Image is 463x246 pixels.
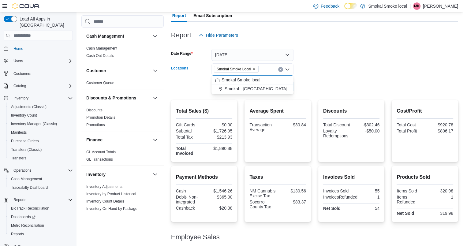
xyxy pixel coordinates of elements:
[86,150,116,155] span: GL Account Totals
[86,115,115,120] span: Promotion Details
[86,46,117,51] span: Cash Management
[205,188,232,193] div: $1,546.26
[11,70,34,77] a: Customers
[6,183,75,192] button: Traceabilty Dashboard
[176,107,233,115] h2: Total Sales ($)
[176,122,203,127] div: Gift Cards
[86,95,136,101] h3: Discounts & Promotions
[426,122,453,127] div: $920.78
[344,3,357,9] input: Dark Mode
[86,184,122,189] span: Inventory Adjustments
[409,2,411,10] p: |
[151,136,159,143] button: Finance
[6,137,75,145] button: Purchase Orders
[205,146,232,151] div: $1,890.88
[171,51,193,56] label: Date Range
[11,196,29,203] button: Reports
[321,3,339,9] span: Feedback
[86,33,124,39] h3: Cash Management
[11,196,73,203] span: Reports
[414,2,420,10] span: MK
[323,107,380,115] h2: Discounts
[205,122,232,127] div: $0.00
[11,121,57,126] span: Inventory Manager (Classic)
[360,195,379,199] div: 1
[278,67,283,72] button: Clear input
[9,103,73,110] span: Adjustments (Classic)
[426,129,453,133] div: $806.17
[9,112,39,119] a: Inventory Count
[86,123,105,127] a: Promotions
[86,46,117,50] a: Cash Management
[423,2,458,10] p: [PERSON_NAME]
[86,157,113,162] span: GL Transactions
[9,175,44,183] a: Cash Management
[13,71,31,76] span: Customers
[11,214,35,219] span: Dashboards
[249,122,276,132] div: Transaction Average
[397,129,424,133] div: Total Profit
[11,167,73,174] span: Operations
[206,32,238,38] span: Hide Parameters
[252,67,256,71] button: Remove Smokal Smoke Local from selection in this group
[6,175,75,183] button: Cash Management
[11,130,27,135] span: Manifests
[249,173,306,181] h2: Taxes
[1,166,75,175] button: Operations
[214,66,259,73] span: Smokal Smoke Local
[176,146,193,156] strong: Total Invoiced
[6,102,75,111] button: Adjustments (Classic)
[323,122,350,127] div: Total Discount
[225,86,287,92] span: Smokal - [GEOGRAPHIC_DATA]
[81,148,164,166] div: Finance
[11,57,25,65] button: Users
[217,66,251,72] span: Smokal Smoke Local
[323,173,380,181] h2: Invoices Sold
[323,195,357,199] div: InvoicesRefunded
[151,32,159,40] button: Cash Management
[86,108,103,113] span: Discounts
[13,96,28,101] span: Inventory
[9,222,47,229] a: Metrc Reconciliation
[86,137,103,143] h3: Finance
[11,147,42,152] span: Transfers (Classic)
[397,107,453,115] h2: Cost/Profit
[9,120,59,128] a: Inventory Manager (Classic)
[6,204,75,213] button: BioTrack Reconciliation
[86,199,125,204] span: Inventory Count Details
[9,213,73,221] span: Dashboards
[249,199,276,209] div: Socorro County Tax
[397,188,424,193] div: Items Sold
[11,223,44,228] span: Metrc Reconciliation
[176,135,203,140] div: Total Tax
[279,199,306,204] div: $83.37
[86,54,114,58] a: Cash Out Details
[86,192,136,196] a: Inventory by Product Historical
[413,2,420,10] div: Mike Kennedy
[13,46,23,51] span: Home
[11,185,48,190] span: Traceabilty Dashboard
[205,129,232,133] div: $1,726.95
[249,107,306,115] h2: Average Spent
[9,184,73,191] span: Traceabilty Dashboard
[9,230,73,238] span: Reports
[1,57,75,65] button: Users
[9,146,73,153] span: Transfers (Classic)
[86,95,150,101] button: Discounts & Promotions
[1,196,75,204] button: Reports
[86,150,116,154] a: GL Account Totals
[9,155,29,162] a: Transfers
[171,66,189,71] label: Locations
[353,206,379,211] div: 54
[11,69,73,77] span: Customers
[397,173,453,181] h2: Products Sold
[13,168,32,173] span: Operations
[279,122,306,127] div: $30.84
[9,137,73,145] span: Purchase Orders
[323,188,350,193] div: Invoices Sold
[86,80,114,85] span: Customer Queue
[222,77,260,83] span: Smokal Smoke local
[9,184,50,191] a: Traceabilty Dashboard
